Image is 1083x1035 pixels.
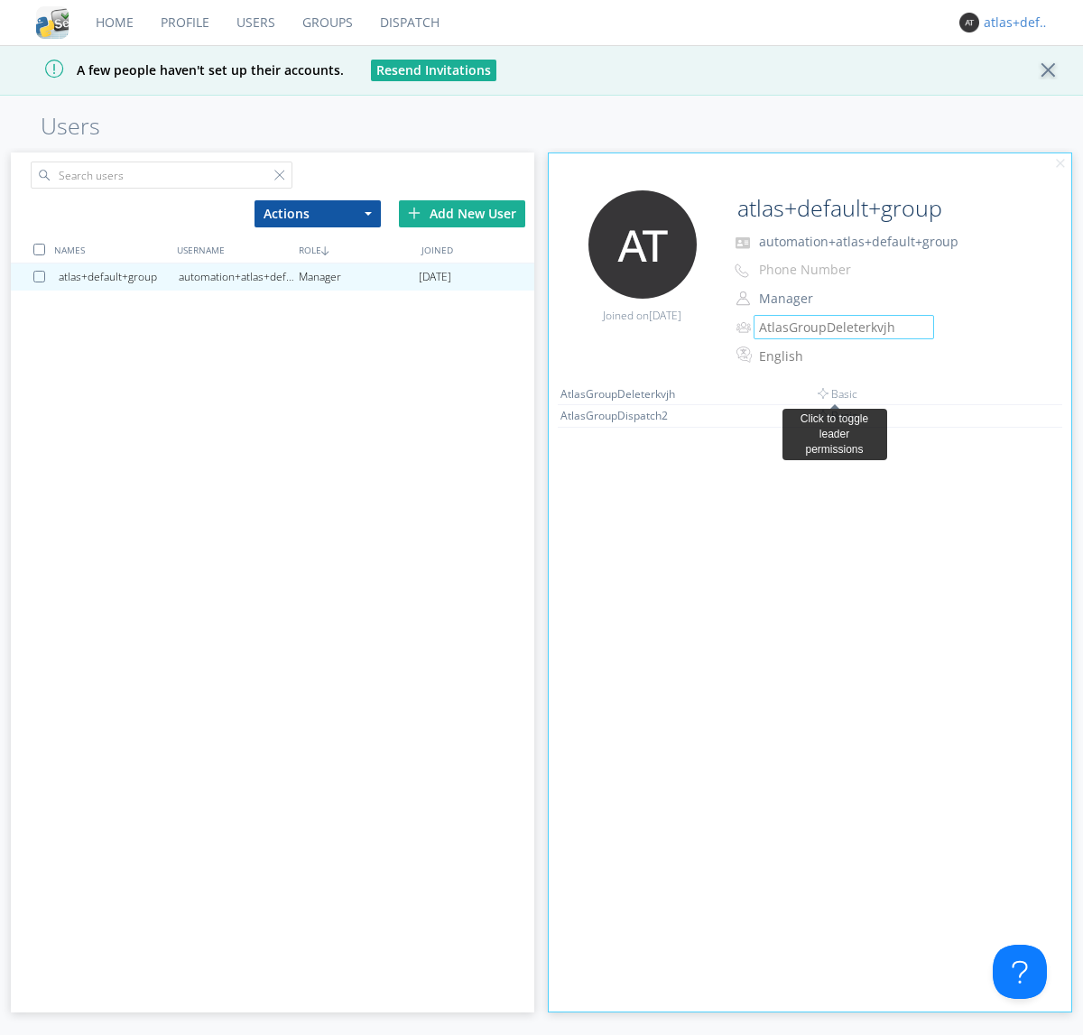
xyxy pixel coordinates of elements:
[560,386,696,402] div: AtlasGroupDeleterkvjh
[59,263,179,291] div: atlas+default+group
[36,6,69,39] img: cddb5a64eb264b2086981ab96f4c1ba7
[759,347,910,365] div: English
[588,190,697,299] img: 373638.png
[399,200,525,227] div: Add New User
[649,308,681,323] span: [DATE]
[179,263,299,291] div: automation+atlas+default+group
[299,263,419,291] div: Manager
[818,386,857,402] span: Basic
[11,263,534,291] a: atlas+default+groupautomation+atlas+default+groupManager[DATE]
[1054,158,1067,171] img: cancel.svg
[560,408,696,423] div: AtlasGroupDispatch2
[959,13,979,32] img: 373638.png
[408,207,421,219] img: plus.svg
[730,190,1022,226] input: Name
[294,236,416,263] div: ROLE
[735,263,749,278] img: phone-outline.svg
[759,233,958,250] span: automation+atlas+default+group
[417,236,539,263] div: JOINED
[736,291,750,306] img: person-outline.svg
[736,344,754,365] img: In groups with Translation enabled, this user's messages will be automatically translated to and ...
[371,60,496,81] button: Resend Invitations
[50,236,171,263] div: NAMES
[419,263,451,291] span: [DATE]
[255,200,381,227] button: Actions
[31,162,292,189] input: Search users
[603,308,681,323] span: Joined on
[753,286,933,311] button: Manager
[984,14,1051,32] div: atlas+default+group
[759,319,908,337] div: AtlasGroupDeleterkvjh
[736,315,754,339] img: icon-alert-users-thin-outline.svg
[790,411,880,457] div: Click to toggle leader permissions
[172,236,294,263] div: USERNAME
[14,61,344,79] span: A few people haven't set up their accounts.
[993,945,1047,999] iframe: Toggle Customer Support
